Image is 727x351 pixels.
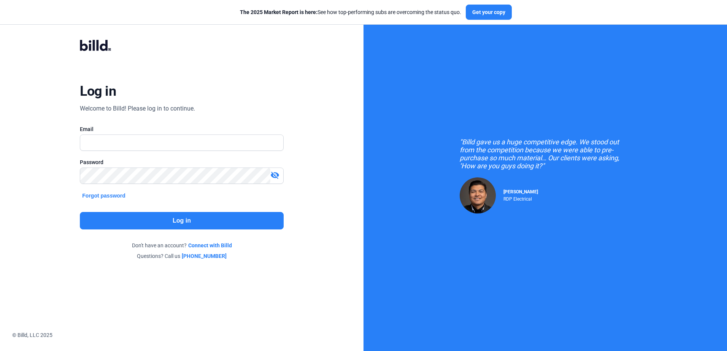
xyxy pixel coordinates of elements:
span: [PERSON_NAME] [503,189,538,194]
button: Forgot password [80,191,128,200]
span: The 2025 Market Report is here: [240,9,317,15]
button: Get your copy [466,5,512,20]
mat-icon: visibility_off [270,171,279,180]
div: See how top-performing subs are overcoming the status quo. [240,8,461,16]
div: "Billd gave us a huge competitive edge. We stood out from the competition because we were able to... [460,138,631,170]
a: [PHONE_NUMBER] [182,252,227,260]
div: Log in [80,83,116,100]
button: Log in [80,212,283,229]
a: Connect with Billd [188,242,232,249]
div: Password [80,158,283,166]
img: Raul Pacheco [460,177,496,213]
div: Email [80,125,283,133]
div: Welcome to Billd! Please log in to continue. [80,104,195,113]
div: RDP Electrical [503,194,538,202]
div: Don't have an account? [80,242,283,249]
div: Questions? Call us [80,252,283,260]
